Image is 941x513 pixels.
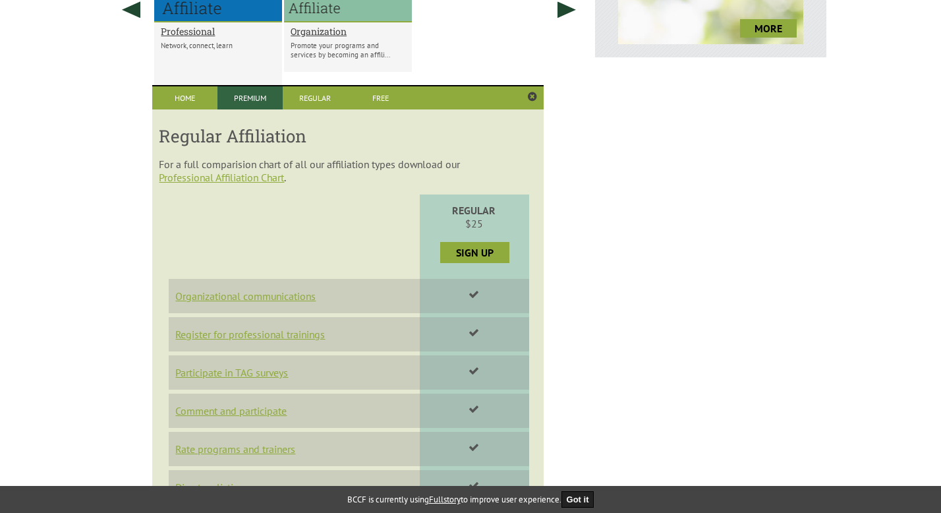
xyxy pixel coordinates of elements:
[175,442,295,456] a: Rate programs and trainers
[283,86,348,109] a: Regular
[161,25,275,38] a: Professional
[442,243,508,262] a: Sign Up
[445,204,496,230] p: $25
[528,92,537,102] a: Close
[291,41,405,59] p: Promote your programs and services by becoming an affili...
[217,86,283,109] a: Premium
[561,491,594,508] button: Got it
[159,171,284,184] a: Professional Affiliation Chart
[740,19,797,38] a: more
[152,86,217,109] a: Home
[175,481,244,494] a: Directory listing
[175,366,288,379] a: Participate in TAG surveys
[348,86,413,109] a: Free
[161,41,275,50] p: Network, connect, learn
[159,158,536,184] p: For a full comparision chart of all our affiliation types download our .
[291,25,405,38] a: Organization
[429,494,461,505] a: Fullstory
[175,289,316,303] a: Organizational communications
[175,328,325,341] a: Register for professional trainings
[452,204,496,217] strong: REGULAR
[159,125,536,147] h3: Regular Affiliation
[175,404,287,417] a: Comment and participate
